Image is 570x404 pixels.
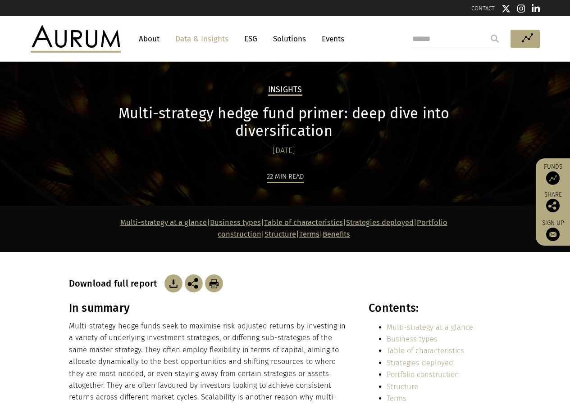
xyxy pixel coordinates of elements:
a: Strategies deployed [346,218,414,227]
a: CONTACT [471,5,495,12]
a: Sign up [540,219,565,241]
a: Solutions [269,31,310,47]
a: Structure [387,382,418,391]
strong: | [319,230,323,238]
a: Table of characteristics [264,218,343,227]
a: ESG [240,31,262,47]
img: Share this post [546,199,560,212]
div: Share [540,192,565,212]
img: Sign up to our newsletter [546,228,560,241]
img: Download Article [205,274,223,292]
a: Business types [387,335,438,343]
h3: Download full report [69,278,162,289]
img: Twitter icon [502,4,511,13]
a: Table of characteristics [387,346,464,355]
div: [DATE] [69,144,499,157]
h3: In summary [69,301,349,315]
a: Terms [387,394,406,403]
img: Instagram icon [517,4,525,13]
a: Multi-strategy at a glance [387,323,473,332]
strong: | | | | | | [120,218,447,238]
h2: Insights [268,85,302,96]
img: Share this post [185,274,203,292]
input: Submit [486,30,504,48]
a: Events [317,31,344,47]
a: Business types [210,218,261,227]
div: 22 min read [267,171,304,183]
a: Multi-strategy at a glance [120,218,207,227]
h1: Multi-strategy hedge fund primer: deep dive into diversification [69,105,499,140]
a: Structure [264,230,296,238]
a: About [134,31,164,47]
a: Strategies deployed [387,359,453,367]
a: Data & Insights [171,31,233,47]
img: Aurum [31,25,121,52]
a: Funds [540,163,565,185]
a: Terms [299,230,319,238]
img: Download Article [164,274,182,292]
img: Linkedin icon [532,4,540,13]
a: Benefits [323,230,350,238]
h3: Contents: [369,301,499,315]
a: Portfolio construction [387,370,459,379]
img: Access Funds [546,171,560,185]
